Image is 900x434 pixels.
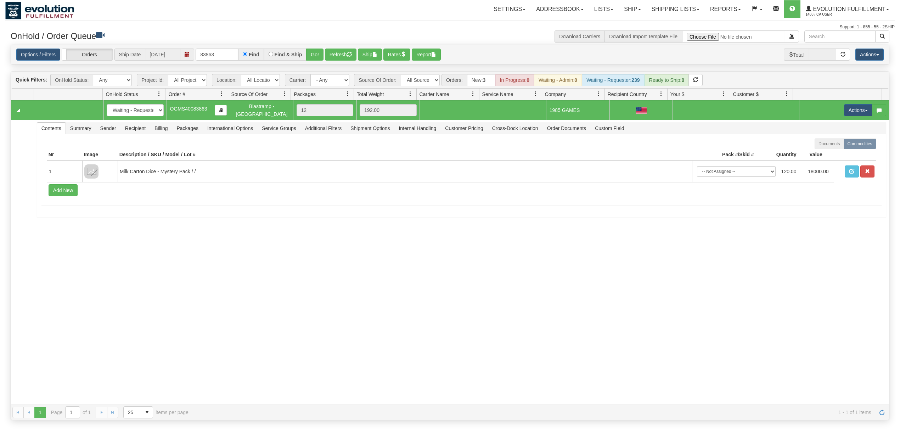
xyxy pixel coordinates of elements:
[495,74,534,86] div: In Progress:
[137,74,168,86] span: Project Id:
[358,49,382,61] button: Ship
[258,123,300,134] span: Service Groups
[815,139,844,149] label: Documents
[301,123,346,134] span: Additional Filters
[325,49,356,61] button: Refresh
[530,88,542,100] a: Service Name filter column settings
[84,164,99,179] img: 8DAB37Fk3hKpn3AAAAAElFTkSuQmCC
[778,163,805,180] td: 120.00
[16,49,60,61] a: Options / Filters
[482,91,513,98] span: Service Name
[82,149,118,160] th: Image
[692,149,756,160] th: Pack #/Skid #
[354,74,401,86] span: Source Of Order:
[488,123,542,134] span: Cross-Dock Location
[346,123,394,134] span: Shipment Options
[441,74,467,86] span: Orders:
[574,77,577,83] strong: 0
[811,6,885,12] span: Evolution Fulfillment
[106,91,138,98] span: OnHold Status
[114,49,145,61] span: Ship Date
[545,91,566,98] span: Company
[781,88,793,100] a: Customer $ filter column settings
[11,30,445,41] h3: OnHold / Order Queue
[360,104,417,116] div: 192.00
[876,407,888,418] a: Refresh
[467,88,479,100] a: Carrier Name filter column settings
[705,0,746,18] a: Reports
[51,406,91,418] span: Page of 1
[646,0,705,18] a: Shipping lists
[467,74,495,86] div: New:
[342,88,354,100] a: Packages filter column settings
[608,91,647,98] span: Recipient Country
[488,0,531,18] a: Settings
[233,102,290,118] div: Blastramp - [GEOGRAPHIC_DATA]
[394,123,440,134] span: Internal Handling
[844,139,876,149] label: Commodities
[655,88,667,100] a: Recipient Country filter column settings
[733,91,759,98] span: Customer $
[756,149,798,160] th: Quantity
[884,181,899,253] iframe: chat widget
[275,52,302,57] label: Find & Ship
[784,49,808,61] span: Total
[47,160,82,182] td: 1
[123,406,189,418] span: items per page
[591,123,628,134] span: Custom Field
[412,49,441,61] button: Report
[543,123,590,134] span: Order Documents
[483,77,486,83] strong: 3
[589,0,619,18] a: Lists
[800,0,894,18] a: Evolution Fulfillment 1488 / CA User
[11,72,889,89] div: grid toolbar
[645,74,689,86] div: Ready to Ship:
[128,409,137,416] span: 25
[582,74,644,86] div: Waiting - Requester:
[5,2,74,19] img: logo1488.jpg
[441,123,487,134] span: Customer Pricing
[198,410,871,415] span: 1 - 1 of 1 items
[153,88,165,100] a: OnHold Status filter column settings
[203,123,257,134] span: International Options
[212,74,241,86] span: Location:
[118,160,692,182] td: Milk Carton Dice - Mystery Pack / /
[718,88,730,100] a: Your $ filter column settings
[121,123,150,134] span: Recipient
[16,76,47,83] label: Quick Filters:
[631,77,640,83] strong: 239
[96,123,120,134] span: Sender
[170,106,207,112] span: OGMS40083863
[875,30,889,43] button: Search
[805,163,832,180] td: 18000.00
[37,123,66,134] span: Contents
[798,149,834,160] th: Value
[49,184,78,196] button: Add New
[66,123,96,134] span: Summary
[196,49,238,61] input: Order #
[173,123,203,134] span: Packages
[118,149,692,160] th: Description / SKU / Model / Lot #
[420,91,449,98] span: Carrier Name
[306,49,324,61] button: Go!
[249,52,259,57] label: Find
[527,77,529,83] strong: 0
[14,106,23,115] a: Collapse
[294,91,315,98] span: Packages
[546,100,609,120] td: 1985 GAMES
[855,49,884,61] button: Actions
[681,77,684,83] strong: 0
[150,123,172,134] span: Billing
[50,74,93,86] span: OnHold Status:
[279,88,291,100] a: Source Of Order filter column settings
[609,34,677,39] a: Download Import Template File
[636,107,647,114] img: US
[123,406,153,418] span: Page sizes drop down
[804,30,876,43] input: Search
[168,91,185,98] span: Order #
[357,91,384,98] span: Total Weight
[682,30,785,43] input: Import
[404,88,416,100] a: Total Weight filter column settings
[559,34,600,39] a: Download Carriers
[47,149,82,160] th: Nr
